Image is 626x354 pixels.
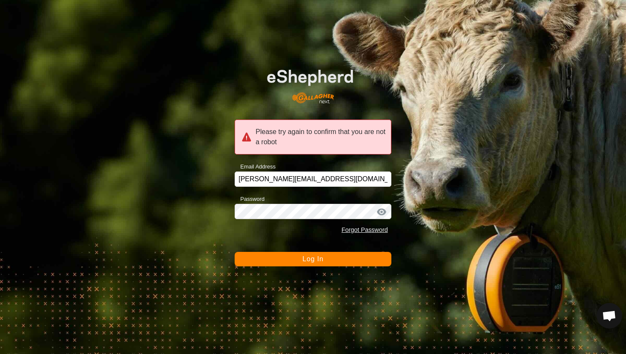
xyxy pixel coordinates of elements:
[597,303,622,328] div: Open chat
[302,255,323,263] span: Log In
[235,252,391,266] button: Log In
[342,226,388,233] a: Forgot Password
[235,171,391,187] input: Email Address
[250,57,376,110] img: E-shepherd Logo
[235,195,264,203] label: Password
[235,120,391,154] div: Please try again to confirm that you are not a robot
[235,163,276,171] label: Email Address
